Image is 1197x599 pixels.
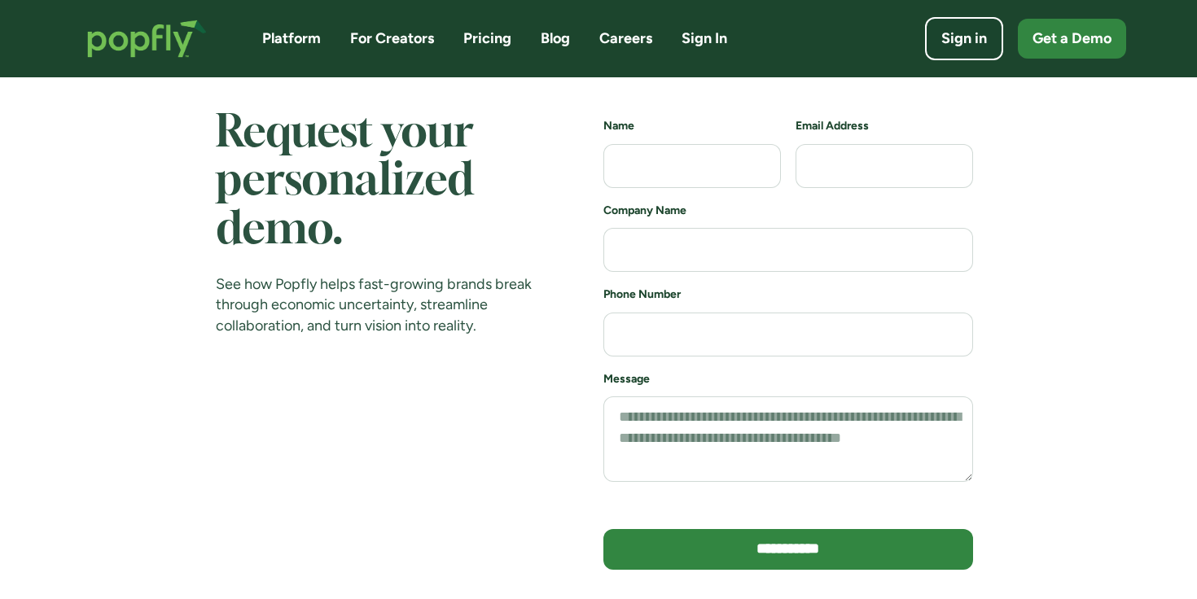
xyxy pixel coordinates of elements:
[1033,28,1111,49] div: Get a Demo
[1018,19,1126,59] a: Get a Demo
[71,3,223,74] a: home
[682,28,727,49] a: Sign In
[599,28,652,49] a: Careers
[541,28,570,49] a: Blog
[603,286,973,303] h6: Phone Number
[603,371,973,387] h6: Message
[941,28,987,49] div: Sign in
[925,17,1003,60] a: Sign in
[350,28,434,49] a: For Creators
[216,110,537,255] h1: Request your personalized demo.
[796,118,973,134] h6: Email Address
[603,203,973,219] h6: Company Name
[603,118,781,134] h6: Name
[216,274,537,336] div: See how Popfly helps fast-growing brands break through economic uncertainty, streamline collabora...
[603,118,973,584] form: demo schedule
[262,28,321,49] a: Platform
[463,28,511,49] a: Pricing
